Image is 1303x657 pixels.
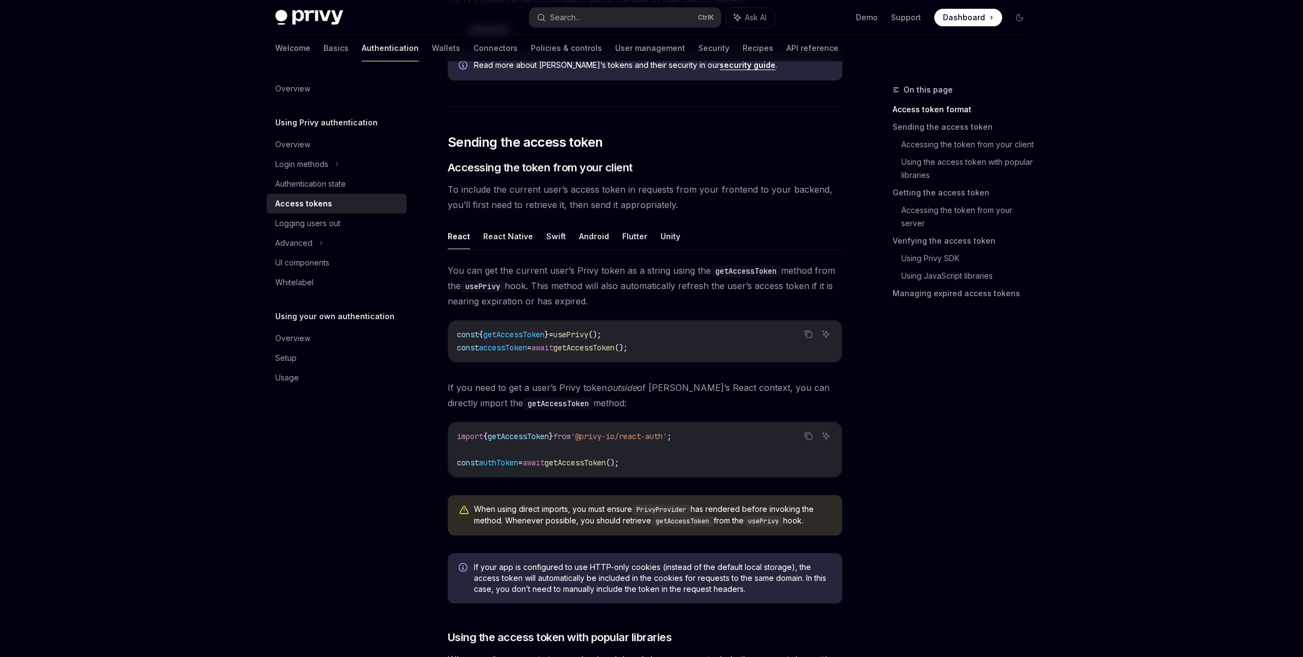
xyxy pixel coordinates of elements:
a: Using JavaScript libraries [901,267,1037,285]
span: getAccessToken [545,458,606,468]
span: Ctrl K [698,13,714,22]
svg: Info [459,61,470,72]
span: = [518,458,523,468]
span: from [553,431,571,441]
img: dark logo [275,10,343,25]
div: Overview [275,138,310,151]
code: usePrivy [744,516,783,527]
a: Basics [323,35,349,61]
button: Copy the contents from the code block [801,429,815,443]
a: Overview [267,328,407,348]
a: Access tokens [267,194,407,214]
span: { [479,330,483,339]
span: getAccessToken [553,343,615,353]
a: Dashboard [934,9,1002,26]
a: API reference [786,35,838,61]
a: Demo [856,12,878,23]
span: Sending the access token [448,134,603,151]
button: Copy the contents from the code block [801,327,815,341]
div: Search... [550,11,581,24]
button: Ask AI [819,327,833,341]
div: Setup [275,351,297,365]
span: To include the current user’s access token in requests from your frontend to your backend, you’ll... [448,182,842,212]
div: Logging users out [275,217,340,230]
button: Toggle dark mode [1011,9,1028,26]
span: const [457,343,479,353]
span: Dashboard [943,12,985,23]
span: On this page [904,83,953,96]
a: Wallets [432,35,460,61]
a: Overview [267,79,407,99]
button: Ask AI [819,429,833,443]
a: Recipes [743,35,773,61]
span: const [457,330,479,339]
a: Access token format [893,101,1037,118]
button: Flutter [622,223,647,249]
span: When using direct imports, you must ensure has rendered before invoking the method. Whenever poss... [474,504,831,527]
a: Overview [267,135,407,154]
a: Logging users out [267,214,407,233]
span: getAccessToken [488,431,549,441]
a: User management [615,35,685,61]
a: Authentication state [267,174,407,194]
a: Accessing the token from your client [901,136,1037,153]
a: Security [698,35,729,61]
button: Unity [661,223,680,249]
code: usePrivy [461,280,505,292]
div: Overview [275,332,310,345]
button: Swift [546,223,566,249]
div: Advanced [275,237,312,250]
a: Policies & controls [531,35,602,61]
a: Whitelabel [267,273,407,292]
span: You can get the current user’s Privy token as a string using the method from the hook. This metho... [448,263,842,309]
span: (); [615,343,628,353]
div: Login methods [275,158,328,171]
span: authToken [479,458,518,468]
span: If your app is configured to use HTTP-only cookies (instead of the default local storage), the ac... [474,562,831,595]
span: { [483,431,488,441]
span: Ask AI [745,12,767,23]
svg: Warning [459,505,470,516]
div: Authentication state [275,177,346,191]
span: usePrivy [553,330,588,339]
a: Welcome [275,35,310,61]
span: Accessing the token from your client [448,160,633,175]
h5: Using Privy authentication [275,116,378,129]
a: Sending the access token [893,118,1037,136]
span: await [531,343,553,353]
button: React Native [483,223,533,249]
a: Accessing the token from your server [901,201,1037,232]
a: Connectors [473,35,518,61]
div: Usage [275,371,299,384]
span: } [549,431,553,441]
svg: Info [459,563,470,574]
span: ; [667,431,671,441]
a: Setup [267,348,407,368]
div: Overview [275,82,310,95]
a: Usage [267,368,407,388]
a: Verifying the access token [893,232,1037,250]
a: Support [891,12,921,23]
a: security guide [720,60,775,70]
code: PrivyProvider [632,504,691,515]
a: Managing expired access tokens [893,285,1037,302]
span: Read more about [PERSON_NAME]’s tokens and their security in our . [474,60,831,71]
span: If you need to get a user’s Privy token of [PERSON_NAME]’s React context, you can directly import... [448,380,842,411]
a: Using Privy SDK [901,250,1037,267]
span: = [527,343,531,353]
span: Using the access token with popular libraries [448,630,672,645]
span: = [549,330,553,339]
span: const [457,458,479,468]
span: (); [606,458,619,468]
div: Whitelabel [275,276,314,289]
a: Authentication [362,35,419,61]
span: accessToken [479,343,527,353]
span: import [457,431,483,441]
button: Search...CtrlK [529,8,721,27]
code: getAccessToken [711,265,781,277]
a: UI components [267,253,407,273]
code: getAccessToken [523,397,593,410]
code: getAccessToken [651,516,714,527]
button: Android [579,223,609,249]
span: (); [588,330,601,339]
